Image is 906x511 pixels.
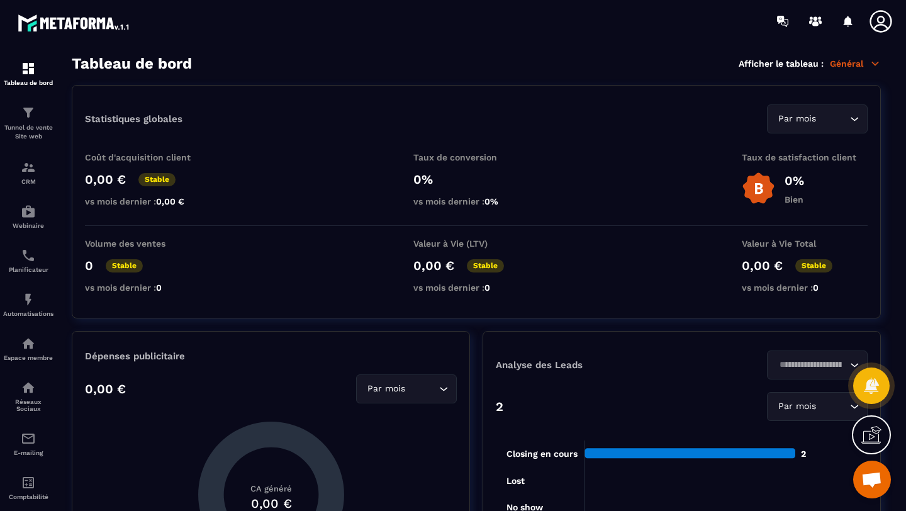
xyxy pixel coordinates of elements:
[3,194,53,239] a: automationsautomationsWebinaire
[3,222,53,229] p: Webinaire
[21,380,36,395] img: social-network
[3,493,53,500] p: Comptabilité
[85,152,211,162] p: Coût d'acquisition client
[21,105,36,120] img: formation
[819,112,847,126] input: Search for option
[496,359,682,371] p: Analyse des Leads
[467,259,504,272] p: Stable
[3,79,53,86] p: Tableau de bord
[742,283,868,293] p: vs mois dernier :
[156,196,184,206] span: 0,00 €
[18,11,131,34] img: logo
[21,431,36,446] img: email
[3,239,53,283] a: schedulerschedulerPlanificateur
[775,358,847,372] input: Search for option
[775,400,819,413] span: Par mois
[413,258,454,273] p: 0,00 €
[21,204,36,219] img: automations
[853,461,891,498] div: Ouvrir le chat
[413,239,539,249] p: Valeur à Vie (LTV)
[85,258,93,273] p: 0
[21,160,36,175] img: formation
[742,172,775,205] img: b-badge-o.b3b20ee6.svg
[484,196,498,206] span: 0%
[767,104,868,133] div: Search for option
[106,259,143,272] p: Stable
[408,382,436,396] input: Search for option
[3,96,53,150] a: formationformationTunnel de vente Site web
[85,351,457,362] p: Dépenses publicitaire
[3,398,53,412] p: Réseaux Sociaux
[830,58,881,69] p: Général
[156,283,162,293] span: 0
[85,283,211,293] p: vs mois dernier :
[85,239,211,249] p: Volume des ventes
[356,374,457,403] div: Search for option
[813,283,819,293] span: 0
[138,173,176,186] p: Stable
[21,292,36,307] img: automations
[3,310,53,317] p: Automatisations
[3,327,53,371] a: automationsautomationsEspace membre
[72,55,192,72] h3: Tableau de bord
[785,194,804,205] p: Bien
[767,392,868,421] div: Search for option
[3,354,53,361] p: Espace membre
[742,152,868,162] p: Taux de satisfaction client
[785,173,804,188] p: 0%
[3,422,53,466] a: emailemailE-mailing
[85,113,182,125] p: Statistiques globales
[85,381,126,396] p: 0,00 €
[739,59,824,69] p: Afficher le tableau :
[3,371,53,422] a: social-networksocial-networkRéseaux Sociaux
[3,466,53,510] a: accountantaccountantComptabilité
[3,178,53,185] p: CRM
[21,248,36,263] img: scheduler
[819,400,847,413] input: Search for option
[413,283,539,293] p: vs mois dernier :
[496,399,503,414] p: 2
[3,283,53,327] a: automationsautomationsAutomatisations
[3,150,53,194] a: formationformationCRM
[506,449,578,459] tspan: Closing en cours
[85,172,126,187] p: 0,00 €
[506,476,525,486] tspan: Lost
[85,196,211,206] p: vs mois dernier :
[775,112,819,126] span: Par mois
[3,449,53,456] p: E-mailing
[742,258,783,273] p: 0,00 €
[3,123,53,141] p: Tunnel de vente Site web
[484,283,490,293] span: 0
[3,52,53,96] a: formationformationTableau de bord
[21,336,36,351] img: automations
[413,152,539,162] p: Taux de conversion
[795,259,832,272] p: Stable
[413,196,539,206] p: vs mois dernier :
[3,266,53,273] p: Planificateur
[21,61,36,76] img: formation
[364,382,408,396] span: Par mois
[413,172,539,187] p: 0%
[767,351,868,379] div: Search for option
[21,475,36,490] img: accountant
[742,239,868,249] p: Valeur à Vie Total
